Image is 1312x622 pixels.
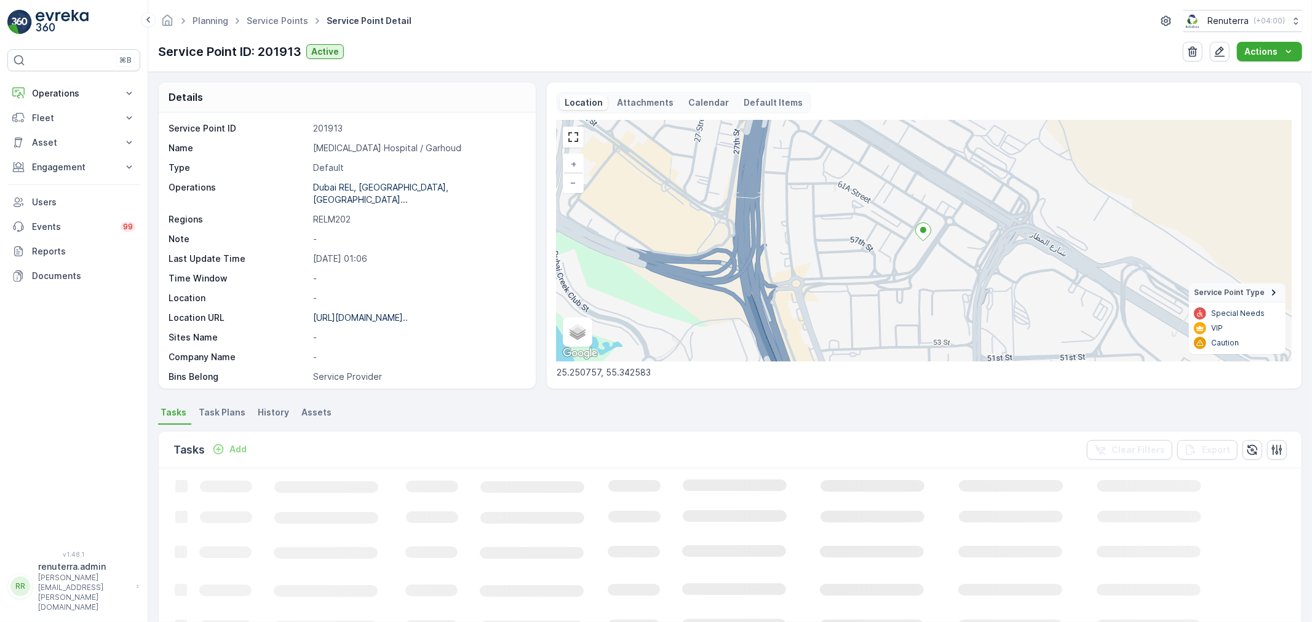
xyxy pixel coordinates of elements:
p: Fleet [32,112,116,124]
span: v 1.48.1 [7,551,140,558]
p: Bins Belong [169,371,308,383]
p: Sites Name [169,331,308,344]
p: Documents [32,270,135,282]
p: ( +04:00 ) [1254,16,1285,26]
a: Zoom Out [564,173,582,192]
p: 25.250757, 55.342583 [557,366,1292,379]
img: logo_light-DOdMpM7g.png [36,10,89,34]
p: Actions [1244,45,1278,58]
p: Users [32,196,135,208]
p: Reports [32,245,135,258]
p: Service Provider [313,371,523,383]
img: logo [7,10,32,34]
p: - [313,272,523,285]
a: View Fullscreen [564,128,582,146]
a: Users [7,190,140,215]
button: Renuterra(+04:00) [1183,10,1302,32]
p: Type [169,162,308,174]
p: [PERSON_NAME][EMAIL_ADDRESS][PERSON_NAME][DOMAIN_NAME] [38,573,130,612]
span: Service Point Detail [324,15,414,27]
img: Screenshot_2024-07-26_at_13.33.01.png [1183,14,1203,28]
p: Special Needs [1211,309,1265,318]
p: Regions [169,213,308,226]
p: Export [1202,444,1230,456]
p: [DATE] 01:06 [313,253,523,265]
p: - [313,331,523,344]
p: Location URL [169,312,308,324]
p: Company Name [169,351,308,363]
p: Dubai REL, [GEOGRAPHIC_DATA], [GEOGRAPHIC_DATA]... [313,182,448,205]
p: Service Point ID: 201913 [158,42,301,61]
p: VIP [1211,323,1223,333]
p: [URL][DOMAIN_NAME].. [313,312,408,323]
button: Clear Filters [1087,440,1172,460]
button: Fleet [7,106,140,130]
button: Operations [7,81,140,106]
p: Caution [1211,338,1239,348]
p: renuterra.admin [38,561,130,573]
p: - [313,233,523,245]
img: Google [560,345,600,361]
summary: Service Point Type [1189,283,1286,302]
button: Export [1177,440,1238,460]
p: Events [32,221,113,233]
p: Asset [32,136,116,149]
a: Documents [7,264,140,288]
span: History [258,406,289,419]
p: Note [169,233,308,245]
a: Service Points [247,15,308,26]
a: Layers [564,318,591,345]
p: Active [311,45,339,58]
button: Asset [7,130,140,155]
p: Default [313,162,523,174]
button: Add [207,442,252,457]
span: Assets [301,406,332,419]
a: Zoom In [564,155,582,173]
p: Service Point ID [169,122,308,135]
span: Tasks [161,406,186,419]
a: Planning [193,15,228,26]
p: 99 [123,222,133,232]
button: Actions [1237,42,1302,61]
p: Attachments [618,96,674,109]
p: Default Items [744,96,803,109]
a: Events99 [7,215,140,239]
a: Reports [7,239,140,264]
p: Name [169,142,308,154]
p: Renuterra [1207,15,1249,27]
span: + [571,159,576,169]
p: Last Update Time [169,253,308,265]
p: Location [169,292,308,304]
p: Details [169,90,203,104]
button: Engagement [7,155,140,179]
div: RR [10,577,30,596]
p: Location [565,96,603,109]
p: - [313,351,523,363]
p: ⌘B [119,55,132,65]
p: Calendar [689,96,730,109]
p: Add [229,443,247,455]
p: Engagement [32,161,116,173]
button: Active [306,44,344,59]
p: Operations [169,181,308,206]
a: Homepage [161,18,174,29]
p: - [313,292,523,304]
p: RELM202 [313,213,523,226]
p: Clear Filters [1111,444,1165,456]
p: [MEDICAL_DATA] Hospital / Garhoud [313,142,523,154]
span: Task Plans [199,406,245,419]
span: Service Point Type [1194,288,1265,297]
p: Tasks [173,441,205,459]
p: Time Window [169,272,308,285]
button: RRrenuterra.admin[PERSON_NAME][EMAIL_ADDRESS][PERSON_NAME][DOMAIN_NAME] [7,561,140,612]
span: − [570,177,576,187]
a: Open this area in Google Maps (opens a new window) [560,345,600,361]
p: Operations [32,87,116,100]
p: 201913 [313,122,523,135]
